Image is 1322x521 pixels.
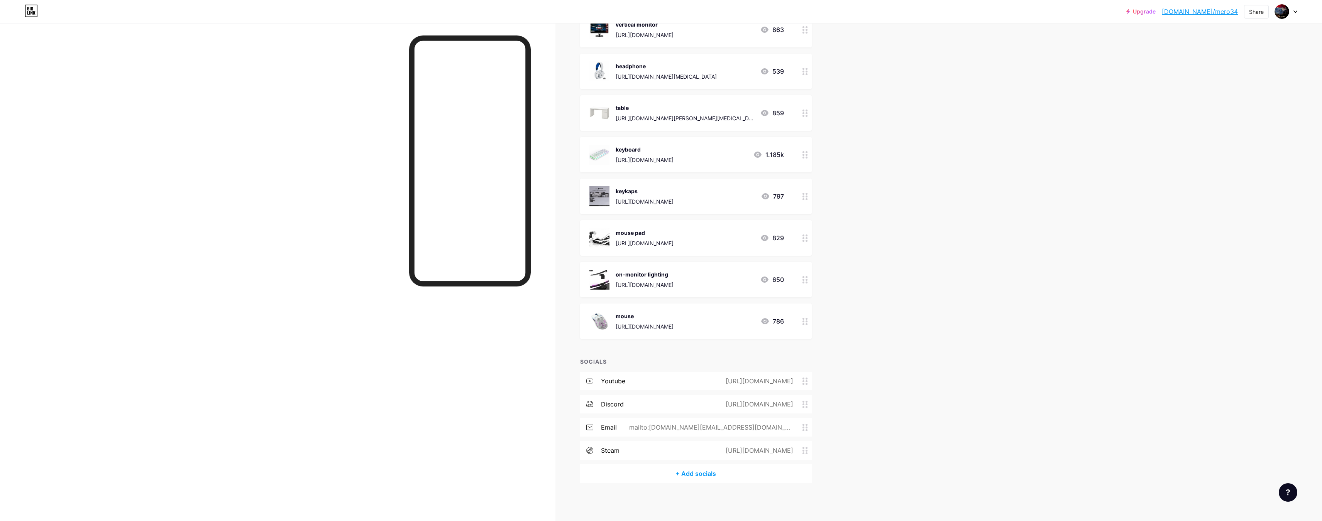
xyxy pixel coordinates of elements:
img: keyboard [589,145,609,165]
div: Share [1249,8,1264,16]
div: 539 [760,67,784,76]
div: mailto:[DOMAIN_NAME][EMAIL_ADDRESS][DOMAIN_NAME] [617,423,802,432]
div: [URL][DOMAIN_NAME] [713,376,802,386]
img: mouse [589,311,609,331]
div: [URL][DOMAIN_NAME] [616,281,674,289]
div: 829 [760,233,784,243]
div: [URL][DOMAIN_NAME] [616,156,674,164]
div: [URL][DOMAIN_NAME] [713,446,802,455]
div: mouse [616,312,674,320]
img: keykaps [589,186,609,206]
div: [URL][DOMAIN_NAME] [616,239,674,247]
img: table [589,103,609,123]
div: [URL][DOMAIN_NAME][PERSON_NAME][MEDICAL_DATA] [616,114,754,122]
div: [URL][DOMAIN_NAME] [713,400,802,409]
div: 863 [760,25,784,34]
div: email [601,423,617,432]
div: 859 [760,108,784,118]
div: [URL][DOMAIN_NAME][MEDICAL_DATA] [616,73,717,81]
img: mouse pad [589,228,609,248]
div: mouse pad [616,229,674,237]
div: keykaps [616,187,674,195]
div: SOCIALS [580,357,812,366]
div: on-monitor lighting [616,270,674,278]
img: on-monitor lighting [589,270,609,290]
img: vertical monitor [589,20,609,40]
div: 1.185k [753,150,784,159]
div: vertical monitor [616,20,674,29]
a: Upgrade [1126,8,1156,15]
div: 786 [760,317,784,326]
div: [URL][DOMAIN_NAME] [616,197,674,206]
div: headphone [616,62,717,70]
div: keyboard [616,145,674,153]
img: headphone [589,61,609,81]
div: table [616,104,754,112]
div: 650 [760,275,784,284]
div: 797 [761,192,784,201]
div: discord [601,400,624,409]
div: [URL][DOMAIN_NAME] [616,322,674,330]
img: mero34 [1275,4,1289,19]
div: [URL][DOMAIN_NAME] [616,31,674,39]
div: steam [601,446,620,455]
div: youtube [601,376,625,386]
a: [DOMAIN_NAME]/mero34 [1162,7,1238,16]
div: + Add socials [580,464,812,483]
